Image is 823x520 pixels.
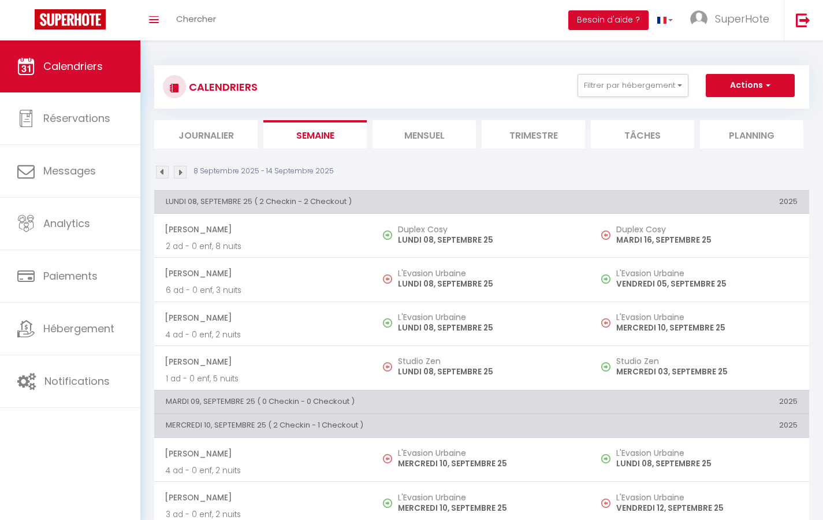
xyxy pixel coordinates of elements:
p: 1 ad - 0 enf, 5 nuits [166,373,361,385]
p: LUNDI 08, SEPTEMBRE 25 [398,366,579,378]
span: Notifications [44,374,110,388]
span: Réservations [43,111,110,125]
p: 8 Septembre 2025 - 14 Septembre 2025 [193,166,334,177]
h5: L'Evasion Urbaine [398,493,579,502]
span: [PERSON_NAME] [165,262,361,284]
img: ... [690,10,707,28]
h5: L'Evasion Urbaine [616,269,798,278]
p: MERCREDI 10, SEPTEMBRE 25 [398,458,579,470]
span: [PERSON_NAME] [165,486,361,508]
th: LUNDI 08, SEPTEMBRE 25 ( 2 Checkin - 2 Checkout ) [154,190,591,213]
img: NO IMAGE [601,274,610,284]
span: [PERSON_NAME] [165,218,361,240]
p: LUNDI 08, SEPTEMBRE 25 [398,278,579,290]
img: logout [796,13,810,27]
th: 2025 [591,190,809,213]
h5: L'Evasion Urbaine [398,313,579,322]
span: SuperHote [715,12,769,26]
h5: L'Evasion Urbaine [398,448,579,458]
span: [PERSON_NAME] [165,351,361,373]
li: Semaine [263,120,367,148]
p: MERCREDI 10, SEPTEMBRE 25 [398,502,579,514]
th: 2025 [591,390,809,413]
h5: Studio Zen [398,356,579,366]
p: MERCREDI 10, SEPTEMBRE 25 [616,322,798,334]
p: 4 ad - 0 enf, 2 nuits [166,329,361,341]
li: Trimestre [482,120,585,148]
h5: L'Evasion Urbaine [616,493,798,502]
span: [PERSON_NAME] [165,307,361,329]
img: NO IMAGE [601,454,610,463]
p: MARDI 16, SEPTEMBRE 25 [616,234,798,246]
img: NO IMAGE [601,362,610,372]
h5: L'Evasion Urbaine [616,313,798,322]
p: LUNDI 08, SEPTEMBRE 25 [398,322,579,334]
img: NO IMAGE [383,274,392,284]
th: MARDI 09, SEPTEMBRE 25 ( 0 Checkin - 0 Checkout ) [154,390,591,413]
span: Hébergement [43,321,114,336]
p: 6 ad - 0 enf, 3 nuits [166,284,361,296]
h5: L'Evasion Urbaine [398,269,579,278]
p: VENDREDI 12, SEPTEMBRE 25 [616,502,798,514]
p: 2 ad - 0 enf, 8 nuits [166,240,361,252]
span: Messages [43,164,96,178]
h5: Duplex Cosy [398,225,579,234]
img: NO IMAGE [601,318,610,328]
span: [PERSON_NAME] [165,443,361,465]
img: NO IMAGE [383,454,392,463]
span: Calendriers [43,59,103,73]
button: Actions [706,74,795,97]
h5: L'Evasion Urbaine [616,448,798,458]
span: Chercher [176,13,216,25]
span: Analytics [43,216,90,231]
p: LUNDI 08, SEPTEMBRE 25 [616,458,798,470]
li: Mensuel [373,120,476,148]
p: LUNDI 08, SEPTEMBRE 25 [398,234,579,246]
p: MERCREDI 03, SEPTEMBRE 25 [616,366,798,378]
img: NO IMAGE [601,499,610,508]
img: Super Booking [35,9,106,29]
h5: Studio Zen [616,356,798,366]
button: Filtrer par hébergement [578,74,688,97]
span: Paiements [43,269,98,283]
img: NO IMAGE [601,231,610,240]
h3: CALENDRIERS [186,74,258,100]
p: VENDREDI 05, SEPTEMBRE 25 [616,278,798,290]
th: MERCREDI 10, SEPTEMBRE 25 ( 2 Checkin - 1 Checkout ) [154,414,591,437]
th: 2025 [591,414,809,437]
img: NO IMAGE [383,362,392,372]
h5: Duplex Cosy [616,225,798,234]
li: Planning [700,120,803,148]
li: Journalier [154,120,258,148]
button: Ouvrir le widget de chat LiveChat [9,5,44,39]
li: Tâches [591,120,694,148]
button: Besoin d'aide ? [568,10,649,30]
p: 4 ad - 0 enf, 2 nuits [166,465,361,477]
